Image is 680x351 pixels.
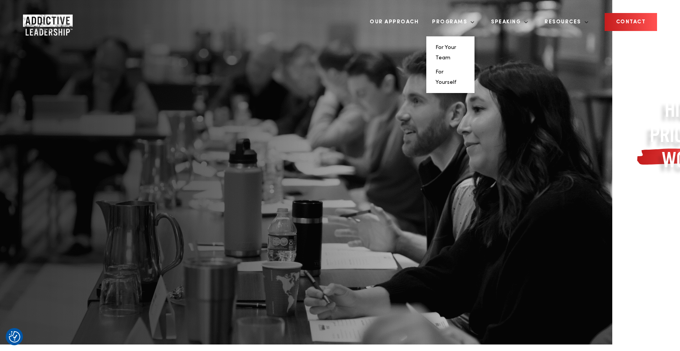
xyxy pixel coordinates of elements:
[364,8,424,36] a: Our Approach
[435,69,457,85] a: For Yourself
[485,8,528,36] a: Speaking
[9,331,20,343] img: Revisit consent button
[539,8,589,36] a: Resources
[9,331,20,343] button: Consent Preferences
[426,8,475,36] a: Programs
[605,13,657,31] a: Contact
[23,15,69,30] a: Home
[435,45,456,60] a: For Your Team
